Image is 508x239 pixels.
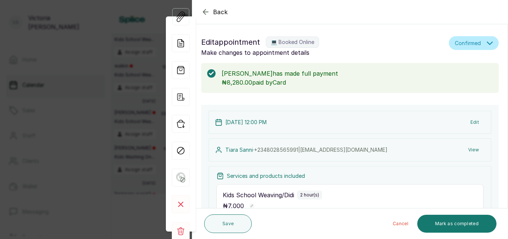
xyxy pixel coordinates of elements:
span: Back [213,7,228,16]
p: ₦ [223,201,244,210]
button: Mark as completed [417,215,496,233]
p: [PERSON_NAME] has made full payment [222,69,493,78]
p: Kids School Weaving/Didi [223,191,294,199]
p: [DATE] 12:00 PM [225,119,267,126]
p: 2 hour(s) [300,192,319,198]
label: 💻 Booked Online [266,37,319,48]
span: 7,000 [228,202,244,210]
p: Make changes to appointment details [201,48,446,57]
span: Confirmed [455,39,481,47]
button: View [462,143,485,157]
button: Confirmed [449,36,499,50]
p: Services and products included [227,172,305,180]
span: Edit appointment [201,36,260,48]
button: Cancel [387,215,414,233]
button: Edit [464,116,485,129]
button: Save [204,214,252,233]
p: ₦8,280.00 paid by Card [222,78,493,87]
p: Tiara Sanni · [225,146,388,154]
span: +234 8028565991 | [EMAIL_ADDRESS][DOMAIN_NAME] [254,147,388,153]
button: Back [201,7,228,16]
